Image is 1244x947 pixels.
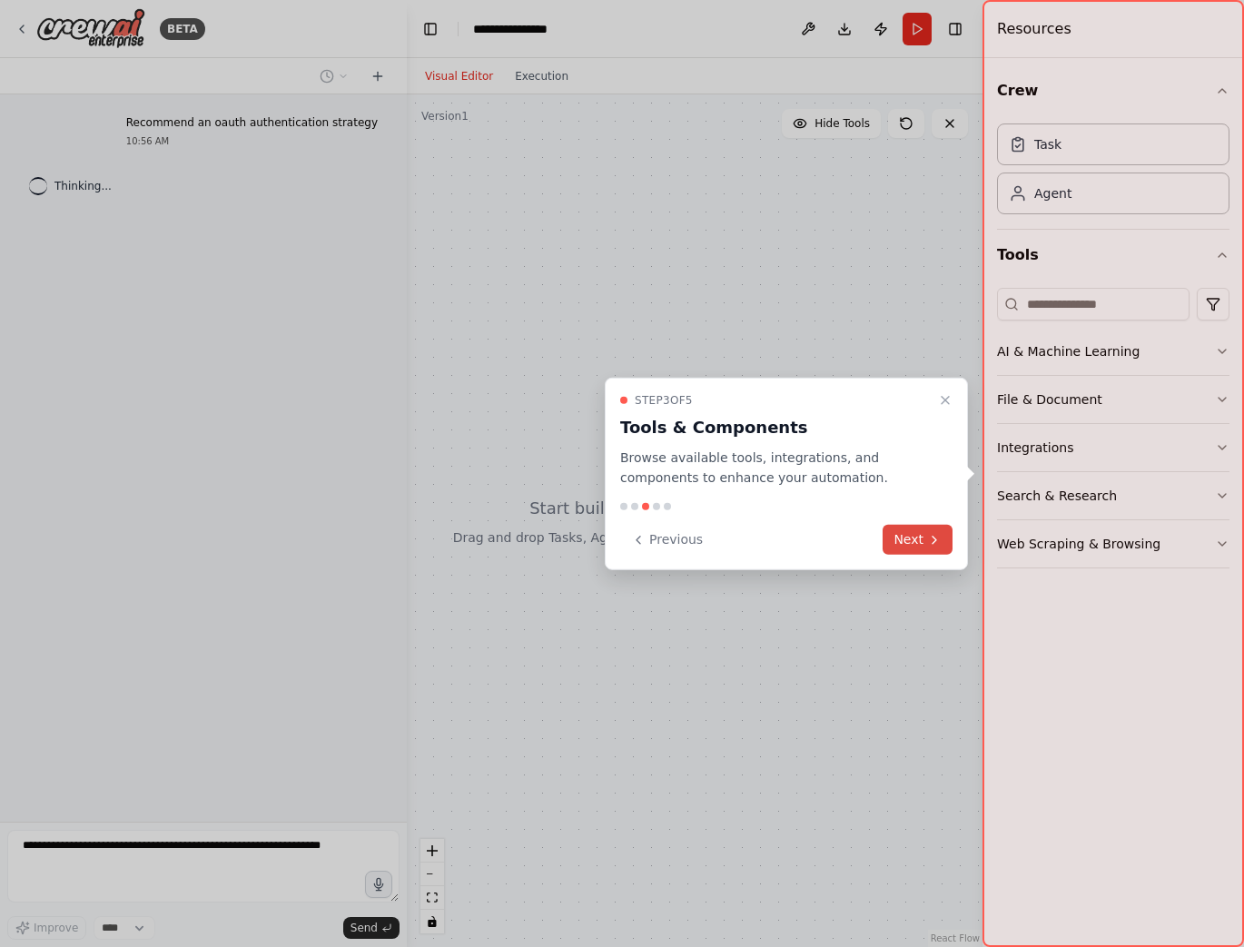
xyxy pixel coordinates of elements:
[620,525,714,555] button: Previous
[620,414,931,439] h3: Tools & Components
[934,389,956,410] button: Close walkthrough
[418,16,443,42] button: Hide left sidebar
[620,447,931,488] p: Browse available tools, integrations, and components to enhance your automation.
[635,392,693,407] span: Step 3 of 5
[883,525,953,555] button: Next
